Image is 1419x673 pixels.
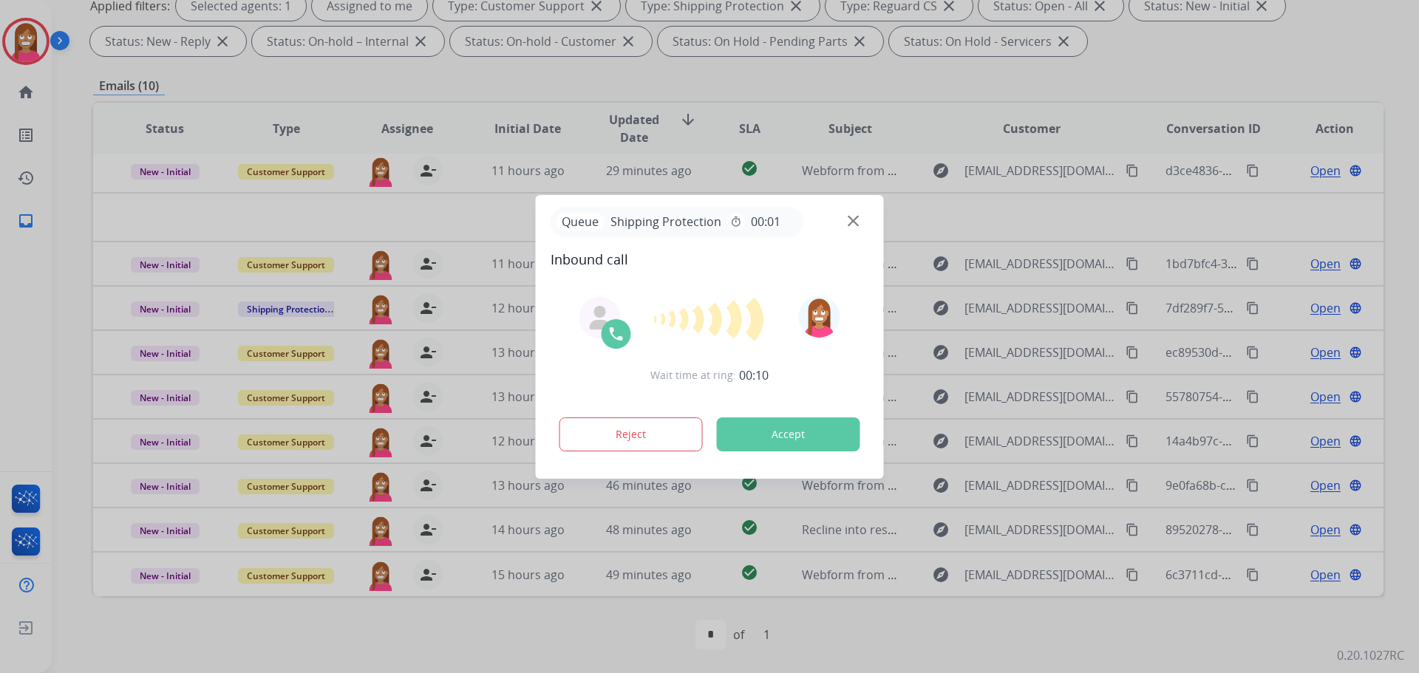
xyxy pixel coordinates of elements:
p: Queue [557,213,605,231]
p: 0.20.1027RC [1337,646,1404,664]
span: Wait time at ring: [650,368,736,383]
img: agent-avatar [588,306,612,329]
button: Accept [717,417,860,451]
span: 00:10 [739,366,769,384]
span: Inbound call [551,249,869,270]
mat-icon: timer [730,216,742,228]
img: call-icon [608,325,625,343]
img: close-button [848,215,859,226]
span: Shipping Protection [605,213,727,230]
span: 00:01 [751,213,780,230]
button: Reject [559,417,703,451]
img: avatar [798,296,840,338]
